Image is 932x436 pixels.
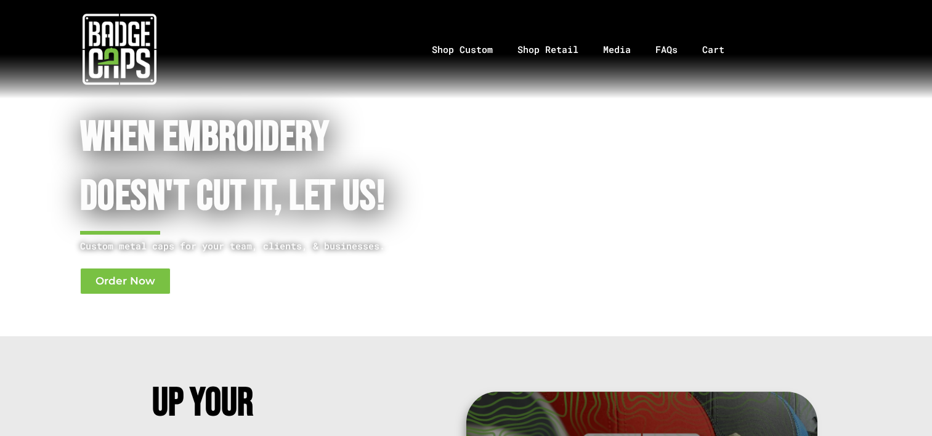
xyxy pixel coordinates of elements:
nav: Menu [240,17,932,82]
a: Shop Custom [419,17,505,82]
a: Shop Retail [505,17,591,82]
h1: When Embroidery Doesn't cut it, Let Us! [80,108,413,227]
a: Media [591,17,643,82]
img: badgecaps white logo with green acccent [83,12,156,86]
a: FAQs [643,17,690,82]
a: Order Now [80,268,171,294]
p: Custom metal caps for your team, clients, & businesses. [80,238,413,254]
span: Order Now [95,276,155,286]
a: Cart [690,17,752,82]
